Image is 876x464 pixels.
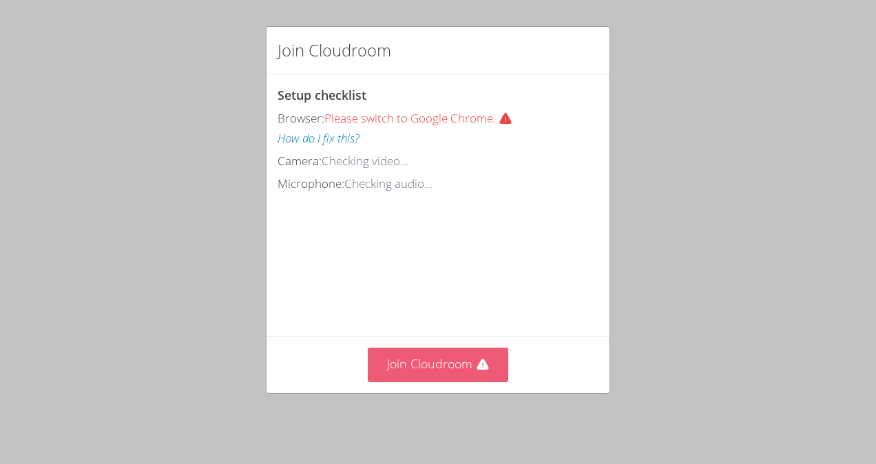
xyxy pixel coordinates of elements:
span: Microphone: [278,176,344,191]
span: Please switch to Google Chrome. [324,110,518,126]
span: Browser: [278,110,324,126]
span: Checking video... [322,153,408,169]
span: Checking audio... [344,176,432,191]
span: Camera: [278,153,322,169]
span: Setup checklist [278,87,366,103]
h2: Join Cloudroom [278,38,391,63]
button: How do I fix this? [278,129,359,149]
button: Join Cloudroom [368,348,509,381]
